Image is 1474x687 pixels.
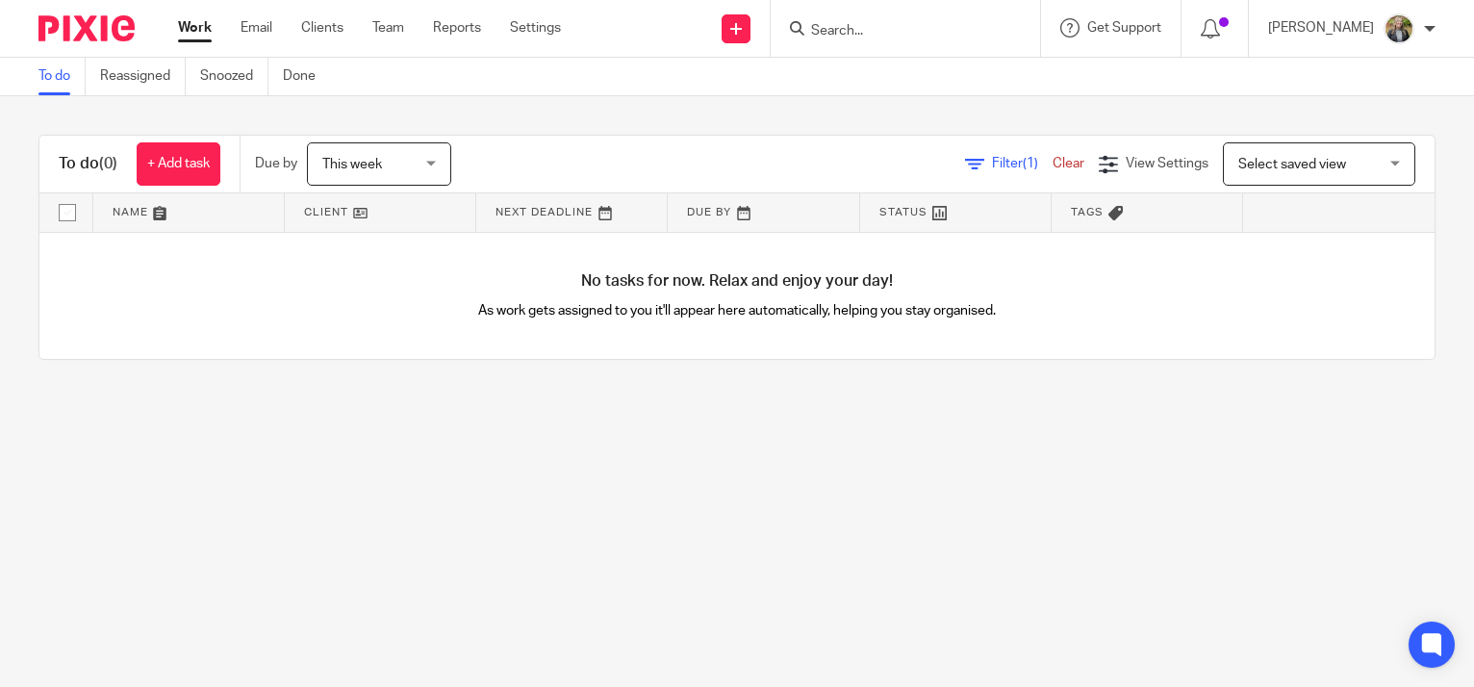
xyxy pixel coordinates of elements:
a: + Add task [137,142,220,186]
h1: To do [59,154,117,174]
span: Filter [992,157,1053,170]
a: To do [38,58,86,95]
p: [PERSON_NAME] [1268,18,1374,38]
a: Email [241,18,272,38]
a: Snoozed [200,58,268,95]
p: As work gets assigned to you it'll appear here automatically, helping you stay organised. [389,301,1086,320]
span: (1) [1023,157,1038,170]
a: Settings [510,18,561,38]
span: Get Support [1087,21,1161,35]
span: Tags [1071,207,1104,217]
img: Pixie [38,15,135,41]
a: Clear [1053,157,1084,170]
span: (0) [99,156,117,171]
a: Done [283,58,330,95]
span: Select saved view [1238,158,1346,171]
p: Due by [255,154,297,173]
a: Reassigned [100,58,186,95]
h4: No tasks for now. Relax and enjoy your day! [39,271,1435,292]
span: This week [322,158,382,171]
a: Team [372,18,404,38]
input: Search [809,23,982,40]
a: Work [178,18,212,38]
a: Reports [433,18,481,38]
img: image.jpg [1384,13,1414,44]
span: View Settings [1126,157,1208,170]
a: Clients [301,18,343,38]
